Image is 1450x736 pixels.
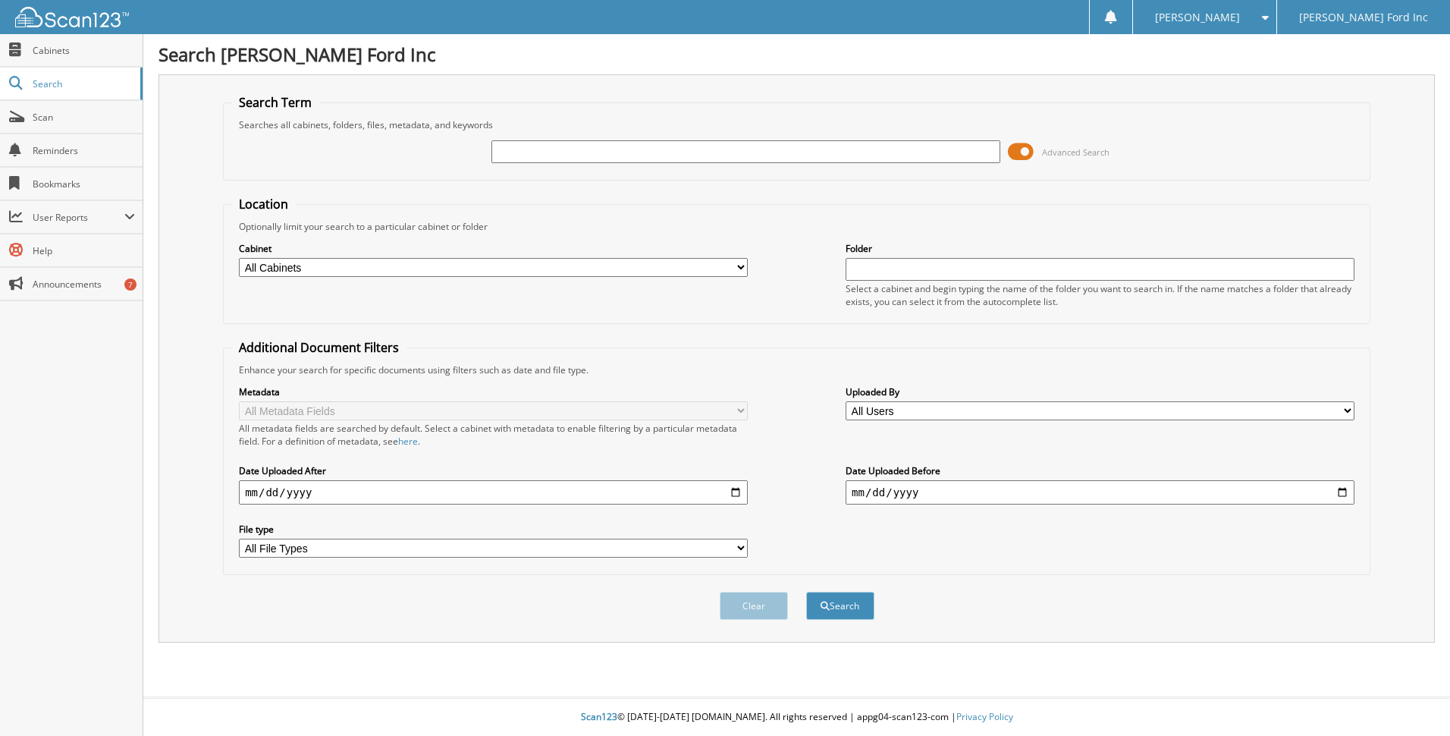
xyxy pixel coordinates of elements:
[239,480,748,505] input: start
[231,94,319,111] legend: Search Term
[1299,13,1428,22] span: [PERSON_NAME] Ford Inc
[239,385,748,398] label: Metadata
[33,44,135,57] span: Cabinets
[956,710,1013,723] a: Privacy Policy
[231,339,406,356] legend: Additional Document Filters
[846,385,1354,398] label: Uploaded By
[231,118,1362,131] div: Searches all cabinets, folders, files, metadata, and keywords
[581,710,617,723] span: Scan123
[231,363,1362,376] div: Enhance your search for specific documents using filters such as date and file type.
[846,464,1354,477] label: Date Uploaded Before
[33,144,135,157] span: Reminders
[1042,146,1109,158] span: Advanced Search
[33,77,133,90] span: Search
[398,435,418,448] a: here
[231,220,1362,233] div: Optionally limit your search to a particular cabinet or folder
[231,196,296,212] legend: Location
[846,480,1354,505] input: end
[846,242,1354,255] label: Folder
[33,211,124,224] span: User Reports
[33,244,135,257] span: Help
[33,178,135,190] span: Bookmarks
[720,592,788,620] button: Clear
[239,422,748,448] div: All metadata fields are searched by default. Select a cabinet with metadata to enable filtering b...
[239,242,748,255] label: Cabinet
[806,592,874,620] button: Search
[33,111,135,124] span: Scan
[124,278,137,291] div: 7
[1155,13,1240,22] span: [PERSON_NAME]
[239,464,748,477] label: Date Uploaded After
[239,523,748,536] label: File type
[846,282,1354,308] div: Select a cabinet and begin typing the name of the folder you want to search in. If the name match...
[158,42,1435,67] h1: Search [PERSON_NAME] Ford Inc
[143,699,1450,736] div: © [DATE]-[DATE] [DOMAIN_NAME]. All rights reserved | appg04-scan123-com |
[33,278,135,291] span: Announcements
[15,7,129,27] img: scan123-logo-white.svg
